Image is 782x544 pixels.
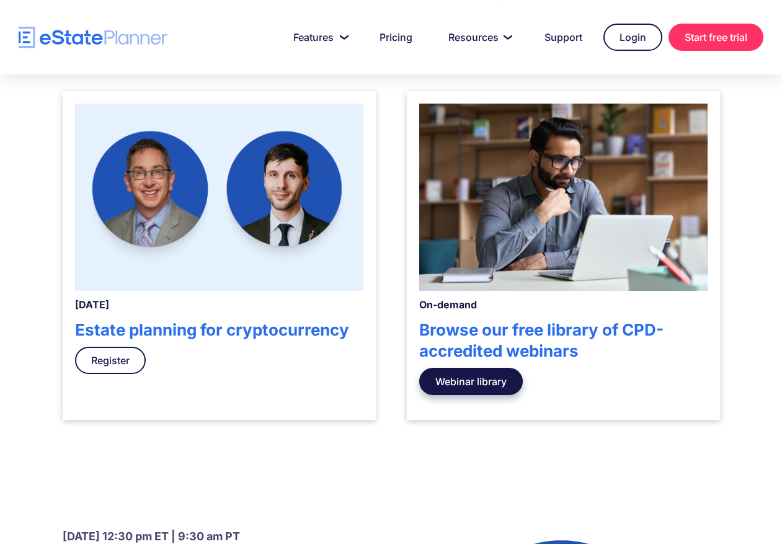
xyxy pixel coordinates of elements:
strong: Estate planning for cryptocurrency [75,320,349,339]
a: Support [530,25,597,50]
a: Pricing [365,25,427,50]
a: home [19,27,167,48]
a: Register [75,347,146,374]
strong: On-demand [419,298,477,311]
a: Start free trial [669,24,763,51]
a: Login [603,24,662,51]
a: Resources [433,25,523,50]
a: Webinar library [419,368,523,395]
a: Features [278,25,358,50]
strong: [DATE] [75,298,109,311]
h4: Browse our free library of CPD-accredited webinars [419,319,708,362]
strong: [DATE] 12:30 pm ET | 9:30 am PT [63,530,240,543]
